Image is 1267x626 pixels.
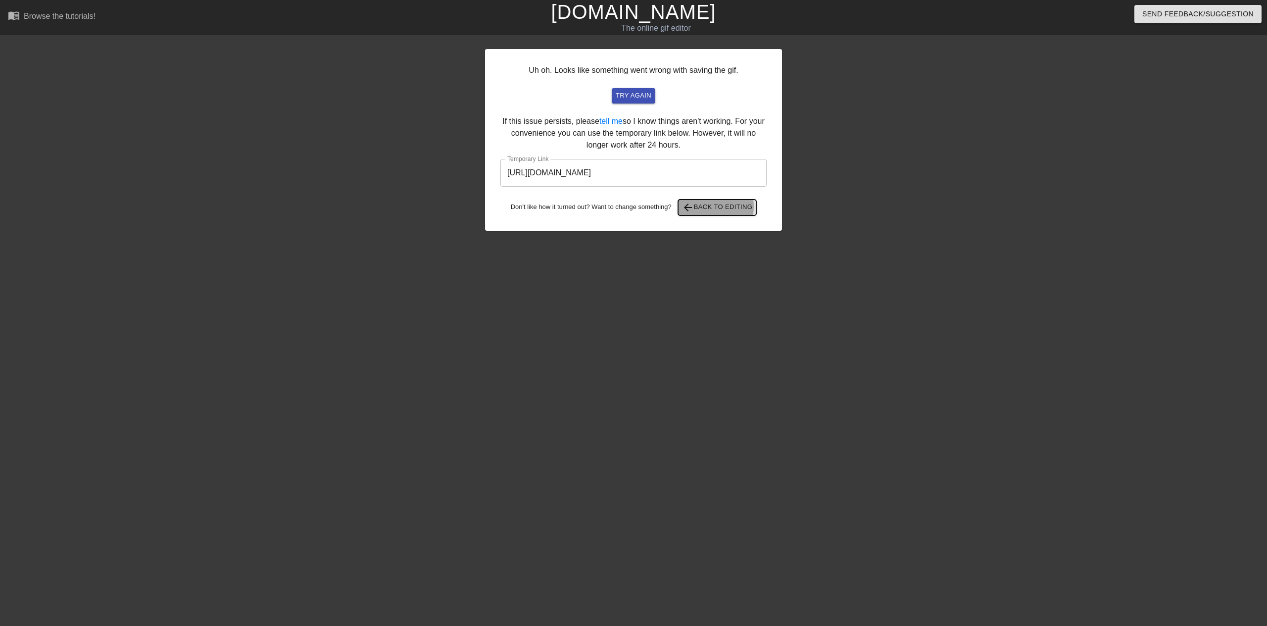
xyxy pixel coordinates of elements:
button: Send Feedback/Suggestion [1134,5,1262,23]
div: Don't like how it turned out? Want to change something? [500,200,767,215]
span: arrow_back [682,202,694,213]
div: Uh oh. Looks like something went wrong with saving the gif. If this issue persists, please so I k... [485,49,782,231]
a: Browse the tutorials! [8,9,96,25]
a: tell me [599,117,623,125]
input: bare [500,159,767,187]
div: The online gif editor [427,22,884,34]
button: try again [612,88,655,104]
span: menu_book [8,9,20,21]
span: try again [616,90,651,102]
button: Back to Editing [678,200,757,215]
a: [DOMAIN_NAME] [551,1,716,23]
span: Send Feedback/Suggestion [1142,8,1254,20]
div: Browse the tutorials! [24,12,96,20]
span: Back to Editing [682,202,753,213]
